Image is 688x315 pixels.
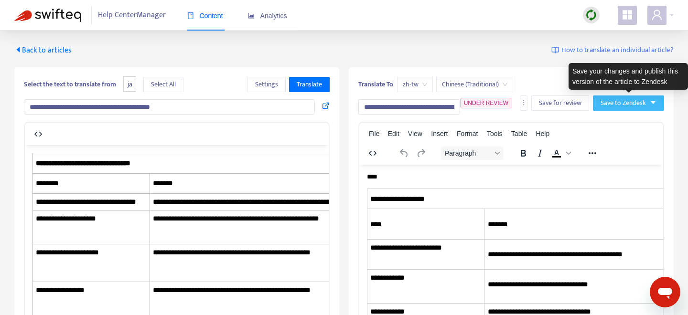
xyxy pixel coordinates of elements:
[551,45,674,56] a: How to translate an individual article?
[403,77,427,92] span: zh-tw
[14,46,22,53] span: caret-left
[551,46,559,54] img: image-link
[561,45,674,56] span: How to translate an individual article?
[442,77,507,92] span: Chinese (Traditional)
[413,147,429,160] button: Redo
[24,79,116,90] b: Select the text to translate from
[531,95,589,111] button: Save for review
[248,12,287,20] span: Analytics
[532,147,548,160] button: Italic
[536,130,549,137] span: Help
[151,79,176,90] span: Select All
[520,99,527,106] span: more
[358,79,393,90] b: Translate To
[650,277,680,307] iframe: 開啟傳訊視窗按鈕，對話進行中
[98,6,166,24] span: Help Center Manager
[515,147,531,160] button: Bold
[247,77,286,92] button: Settings
[441,147,503,160] button: Block Paragraph
[593,95,664,111] button: Save to Zendeskcaret-down
[548,147,572,160] div: Text color Black
[289,77,330,92] button: Translate
[431,130,448,137] span: Insert
[143,77,183,92] button: Select All
[14,9,81,22] img: Swifteq
[457,130,478,137] span: Format
[539,98,581,108] span: Save for review
[650,99,656,106] span: caret-down
[14,44,72,57] span: Back to articles
[396,147,412,160] button: Undo
[520,95,527,111] button: more
[248,12,255,19] span: area-chart
[187,12,194,19] span: book
[569,63,688,90] div: Save your changes and publish this version of the article to Zendesk
[487,130,503,137] span: Tools
[297,79,322,90] span: Translate
[601,98,646,108] span: Save to Zendesk
[584,147,601,160] button: Reveal or hide additional toolbar items
[187,12,223,20] span: Content
[408,130,422,137] span: View
[622,9,633,21] span: appstore
[585,9,597,21] img: sync.dc5367851b00ba804db3.png
[369,130,380,137] span: File
[445,149,492,157] span: Paragraph
[511,130,527,137] span: Table
[388,130,399,137] span: Edit
[651,9,663,21] span: user
[123,76,136,92] span: ja
[464,100,508,106] span: UNDER REVIEW
[255,79,278,90] span: Settings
